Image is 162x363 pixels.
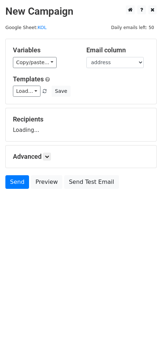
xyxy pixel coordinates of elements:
div: Loading... [13,115,149,134]
h5: Email column [86,46,149,54]
a: Copy/paste... [13,57,57,68]
a: Load... [13,86,40,97]
a: Preview [31,175,62,189]
h5: Recipients [13,115,149,123]
a: KOL [38,25,47,30]
h5: Advanced [13,153,149,161]
span: Daily emails left: 50 [109,24,157,32]
button: Save [52,86,70,97]
a: Send Test Email [64,175,119,189]
h5: Variables [13,46,76,54]
a: Daily emails left: 50 [109,25,157,30]
a: Templates [13,75,44,83]
h2: New Campaign [5,5,157,18]
small: Google Sheet: [5,25,47,30]
a: Send [5,175,29,189]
